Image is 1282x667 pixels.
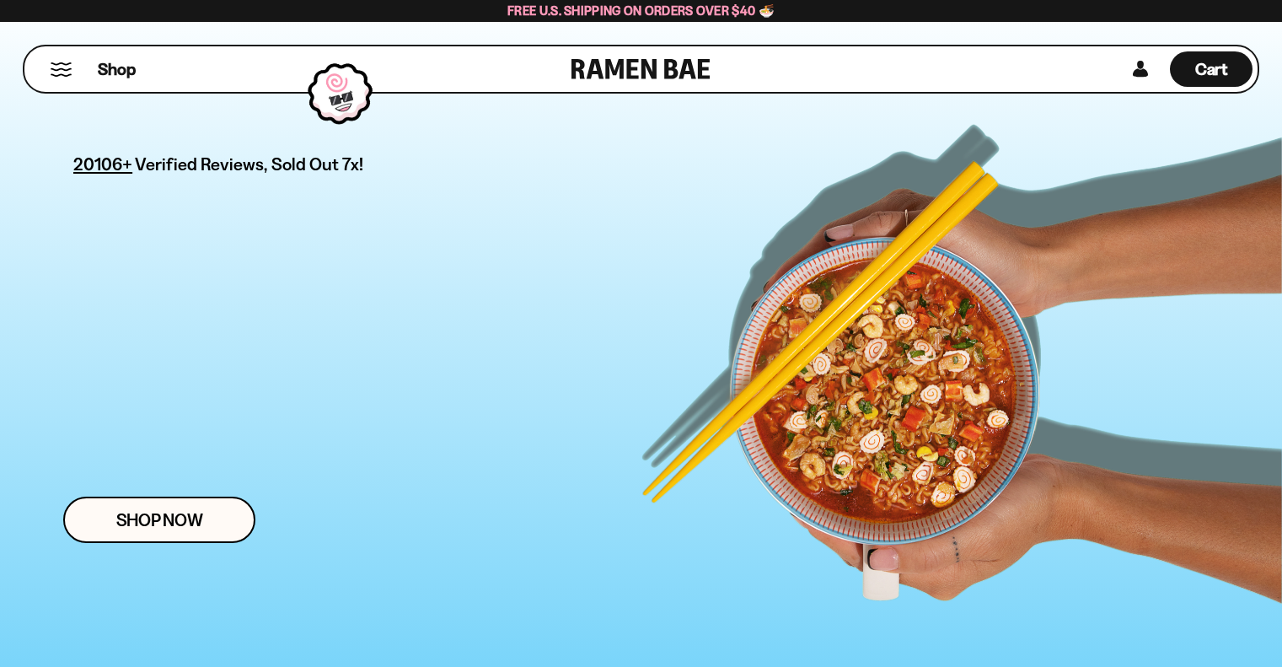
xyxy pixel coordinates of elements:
button: Mobile Menu Trigger [50,62,72,77]
span: Cart [1195,59,1228,79]
span: 20106+ [73,151,132,177]
a: Cart [1170,46,1252,92]
span: Shop [98,58,136,81]
a: Shop Now [63,497,255,543]
a: Shop [98,51,136,87]
span: Verified Reviews, Sold Out 7x! [135,153,363,175]
span: Shop Now [116,511,203,529]
span: Free U.S. Shipping on Orders over $40 🍜 [507,3,775,19]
